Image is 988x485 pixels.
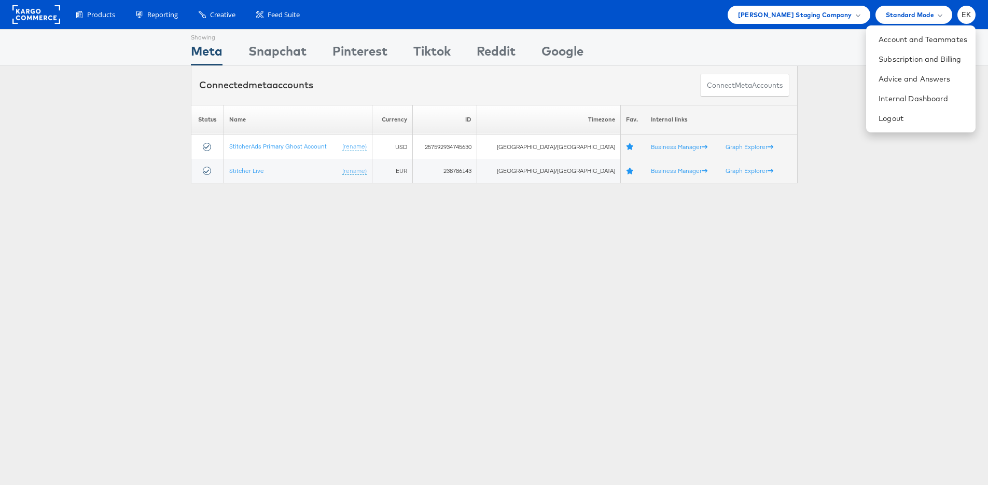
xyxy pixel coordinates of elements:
a: Graph Explorer [726,143,773,151]
th: Name [224,105,372,134]
a: Advice and Answers [879,74,967,84]
th: Currency [372,105,412,134]
div: Google [541,42,583,65]
span: Creative [210,10,235,20]
a: Business Manager [651,143,707,151]
div: Showing [191,30,222,42]
a: Graph Explorer [726,167,773,174]
span: Feed Suite [268,10,300,20]
a: (rename) [342,142,367,151]
div: Reddit [477,42,516,65]
a: Business Manager [651,167,707,174]
th: Status [191,105,224,134]
span: [PERSON_NAME] Staging Company [738,9,852,20]
td: 238786143 [412,159,477,183]
th: ID [412,105,477,134]
td: USD [372,134,412,159]
a: Stitcher Live [229,167,264,174]
span: EK [962,11,971,18]
div: Meta [191,42,222,65]
td: [GEOGRAPHIC_DATA]/[GEOGRAPHIC_DATA] [477,159,621,183]
button: ConnectmetaAccounts [700,74,789,97]
td: EUR [372,159,412,183]
span: Reporting [147,10,178,20]
a: (rename) [342,167,367,176]
div: Tiktok [413,42,451,65]
a: Subscription and Billing [879,54,967,64]
a: Logout [879,113,967,124]
div: Connected accounts [199,78,313,92]
td: [GEOGRAPHIC_DATA]/[GEOGRAPHIC_DATA] [477,134,621,159]
span: Products [87,10,115,20]
div: Snapchat [248,42,307,65]
a: StitcherAds Primary Ghost Account [229,142,327,150]
td: 257592934745630 [412,134,477,159]
a: Internal Dashboard [879,93,967,104]
a: Account and Teammates [879,34,967,45]
th: Timezone [477,105,621,134]
span: meta [735,80,752,90]
span: meta [248,79,272,91]
div: Pinterest [332,42,387,65]
span: Standard Mode [886,9,934,20]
